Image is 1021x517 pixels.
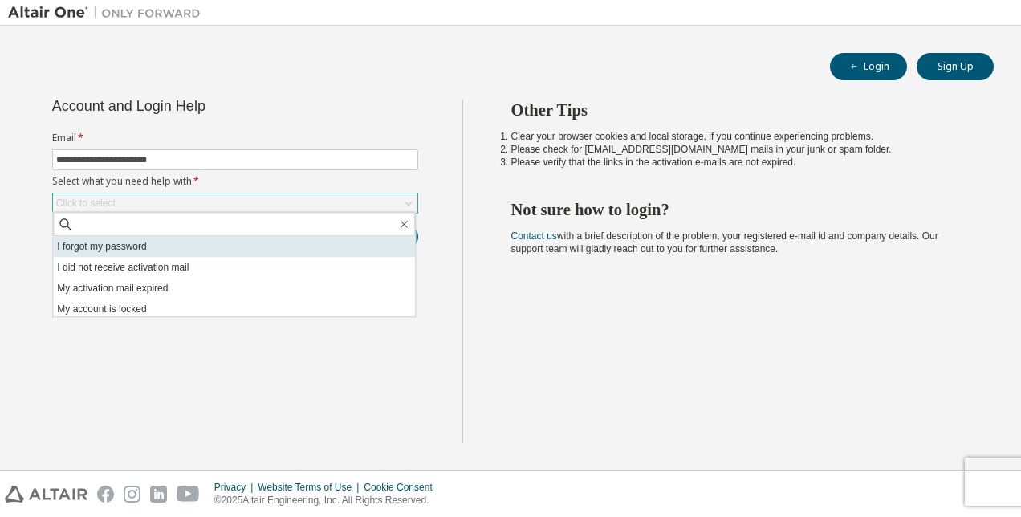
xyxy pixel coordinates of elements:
img: linkedin.svg [150,486,167,503]
label: Select what you need help with [52,175,418,188]
button: Login [830,53,907,80]
img: instagram.svg [124,486,140,503]
li: Please check for [EMAIL_ADDRESS][DOMAIN_NAME] mails in your junk or spam folder. [511,143,966,156]
label: Email [52,132,418,145]
h2: Not sure how to login? [511,199,966,220]
img: youtube.svg [177,486,200,503]
h2: Other Tips [511,100,966,120]
div: Click to select [53,193,417,213]
li: Clear your browser cookies and local storage, if you continue experiencing problems. [511,130,966,143]
li: I forgot my password [53,236,415,257]
div: Privacy [214,481,258,494]
img: Altair One [8,5,209,21]
div: Click to select [56,197,116,210]
span: with a brief description of the problem, your registered e-mail id and company details. Our suppo... [511,230,938,254]
img: altair_logo.svg [5,486,87,503]
a: Contact us [511,230,557,242]
p: © 2025 Altair Engineering, Inc. All Rights Reserved. [214,494,442,507]
div: Website Terms of Use [258,481,364,494]
button: Sign Up [917,53,994,80]
div: Cookie Consent [364,481,441,494]
div: Account and Login Help [52,100,345,112]
li: Please verify that the links in the activation e-mails are not expired. [511,156,966,169]
img: facebook.svg [97,486,114,503]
